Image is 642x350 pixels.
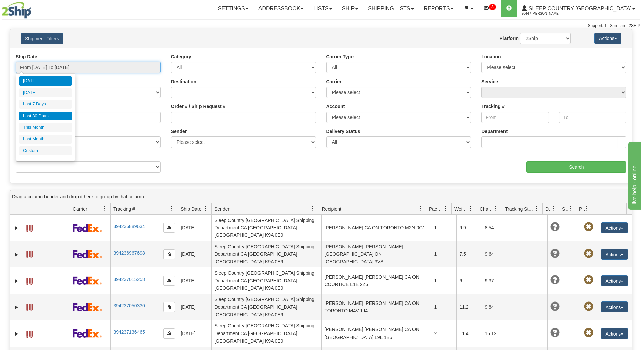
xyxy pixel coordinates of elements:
[19,135,72,144] li: Last Month
[211,320,321,347] td: Sleep Country [GEOGRAPHIC_DATA] Shipping Department CA [GEOGRAPHIC_DATA] [GEOGRAPHIC_DATA] K9A 0E9
[211,294,321,320] td: Sleep Country [GEOGRAPHIC_DATA] Shipping Department CA [GEOGRAPHIC_DATA] [GEOGRAPHIC_DATA] K9A 0E9
[456,267,482,294] td: 6
[550,222,560,232] span: Unknown
[19,146,72,155] li: Custom
[584,249,593,258] span: Pickup Not Assigned
[13,251,20,258] a: Expand
[594,33,621,44] button: Actions
[253,0,309,17] a: Addressbook
[163,249,175,259] button: Copy to clipboard
[73,329,102,338] img: 2 - FedEx
[456,215,482,241] td: 9.9
[171,78,196,85] label: Destination
[113,329,145,335] a: 394237136465
[19,112,72,121] li: Last 30 Days
[522,10,572,17] span: 2044 / [PERSON_NAME]
[200,203,211,214] a: Ship Date filter column settings
[21,33,63,44] button: Shipment Filters
[482,241,507,267] td: 9.64
[526,161,626,173] input: Search
[73,224,102,232] img: 2 - FedEx
[490,203,502,214] a: Charge filter column settings
[326,53,354,60] label: Carrier Type
[601,301,628,312] button: Actions
[456,294,482,320] td: 11.2
[178,267,211,294] td: [DATE]
[73,303,102,311] img: 2 - FedEx
[550,249,560,258] span: Unknown
[181,205,201,212] span: Ship Date
[308,0,337,17] a: Lists
[26,328,33,339] a: Label
[454,205,468,212] span: Weight
[431,294,456,320] td: 1
[531,203,542,214] a: Tracking Status filter column settings
[489,4,496,10] sup: 3
[13,330,20,337] a: Expand
[321,241,431,267] td: [PERSON_NAME] [PERSON_NAME][GEOGRAPHIC_DATA] ON [GEOGRAPHIC_DATA] 3V3
[481,78,498,85] label: Service
[322,205,341,212] span: Recipient
[73,205,87,212] span: Carrier
[550,328,560,338] span: Unknown
[548,203,559,214] a: Delivery Status filter column settings
[326,78,342,85] label: Carrier
[584,222,593,232] span: Pickup Not Assigned
[16,53,37,60] label: Ship Date
[19,123,72,132] li: This Month
[601,328,628,339] button: Actions
[178,215,211,241] td: [DATE]
[307,203,319,214] a: Sender filter column settings
[431,267,456,294] td: 1
[13,278,20,284] a: Expand
[564,203,576,214] a: Shipment Issues filter column settings
[178,241,211,267] td: [DATE]
[482,294,507,320] td: 9.84
[415,203,426,214] a: Recipient filter column settings
[163,223,175,233] button: Copy to clipboard
[584,328,593,338] span: Pickup Not Assigned
[2,23,640,29] div: Support: 1 - 855 - 55 - 2SHIP
[171,128,187,135] label: Sender
[113,205,135,212] span: Tracking #
[19,88,72,97] li: [DATE]
[321,267,431,294] td: [PERSON_NAME] [PERSON_NAME] CA ON COURTICE L1E 2Z6
[326,128,360,135] label: Delivery Status
[431,215,456,241] td: 1
[5,4,62,12] div: live help - online
[581,203,593,214] a: Pickup Status filter column settings
[440,203,451,214] a: Packages filter column settings
[505,205,534,212] span: Tracking Status
[480,205,494,212] span: Charge
[13,304,20,311] a: Expand
[178,320,211,347] td: [DATE]
[26,248,33,259] a: Label
[482,215,507,241] td: 8.54
[550,275,560,285] span: Unknown
[26,222,33,233] a: Label
[213,0,253,17] a: Settings
[171,103,226,110] label: Order # / Ship Request #
[579,205,585,212] span: Pickup Status
[211,241,321,267] td: Sleep Country [GEOGRAPHIC_DATA] Shipping Department CA [GEOGRAPHIC_DATA] [GEOGRAPHIC_DATA] K9A 0E9
[481,103,505,110] label: Tracking #
[178,294,211,320] td: [DATE]
[482,320,507,347] td: 16.12
[456,320,482,347] td: 11.4
[626,140,641,209] iframe: chat widget
[113,224,145,229] a: 394236889634
[214,205,230,212] span: Sender
[601,222,628,233] button: Actions
[19,76,72,86] li: [DATE]
[321,215,431,241] td: [PERSON_NAME] CA ON TORONTO M2N 0G1
[163,328,175,339] button: Copy to clipboard
[482,267,507,294] td: 9.37
[2,2,31,19] img: logo2044.jpg
[10,190,632,203] div: grid grouping header
[431,320,456,347] td: 2
[13,225,20,231] a: Expand
[113,250,145,256] a: 394236967698
[545,205,551,212] span: Delivery Status
[601,249,628,260] button: Actions
[99,203,110,214] a: Carrier filter column settings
